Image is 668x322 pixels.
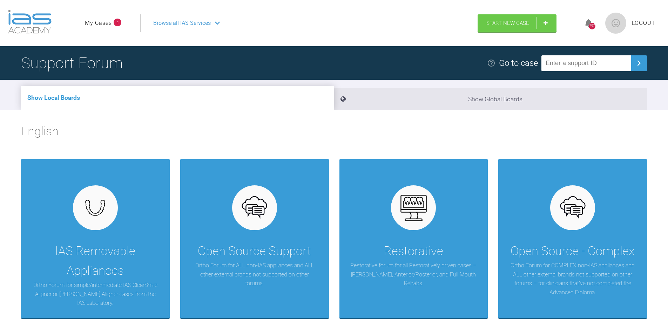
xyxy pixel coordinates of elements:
div: Open Source - Complex [511,241,635,261]
li: Show Local Boards [21,86,334,110]
img: opensource.6e495855.svg [241,194,268,221]
div: Restorative [384,241,443,261]
img: chevronRight.28bd32b0.svg [633,57,645,69]
img: restorative.65e8f6b6.svg [400,194,427,221]
li: Show Global Boards [334,88,647,110]
img: removables.927eaa4e.svg [82,198,109,218]
div: 297 [589,23,595,29]
p: Ortho Forum for simple/intermediate IAS ClearSmile Aligner or [PERSON_NAME] Aligner cases from th... [32,281,159,308]
span: Browse all IAS Services [153,19,211,28]
img: logo-light.3e3ef733.png [8,10,52,34]
input: Enter a support ID [541,55,631,71]
a: RestorativeRestorative forum for all Restoratively driven cases – [PERSON_NAME], Anterior/Posteri... [339,159,488,318]
a: Open Source SupportOrtho Forum for ALL non-IAS appliances and ALL other external brands not suppo... [180,159,329,318]
a: Start New Case [478,14,556,32]
p: Ortho Forum for COMPLEX non-IAS appliances and ALL other external brands not supported on other f... [509,261,636,297]
img: help.e70b9f3d.svg [487,59,495,67]
h2: English [21,122,647,147]
div: IAS Removable Appliances [32,241,159,281]
span: Start New Case [486,20,529,26]
h1: Support Forum [21,51,123,75]
div: Open Source Support [198,241,311,261]
a: My Cases [85,19,112,28]
img: opensource.6e495855.svg [559,194,586,221]
div: Go to case [499,56,538,70]
a: Logout [632,19,655,28]
p: Restorative forum for all Restoratively driven cases – [PERSON_NAME], Anterior/Posterior, and Ful... [350,261,478,288]
p: Ortho Forum for ALL non-IAS appliances and ALL other external brands not supported on other forums. [191,261,318,288]
img: profile.png [605,13,626,34]
a: IAS Removable AppliancesOrtho Forum for simple/intermediate IAS ClearSmile Aligner or [PERSON_NAM... [21,159,170,318]
a: Open Source - ComplexOrtho Forum for COMPLEX non-IAS appliances and ALL other external brands not... [498,159,647,318]
span: 4 [114,19,121,26]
